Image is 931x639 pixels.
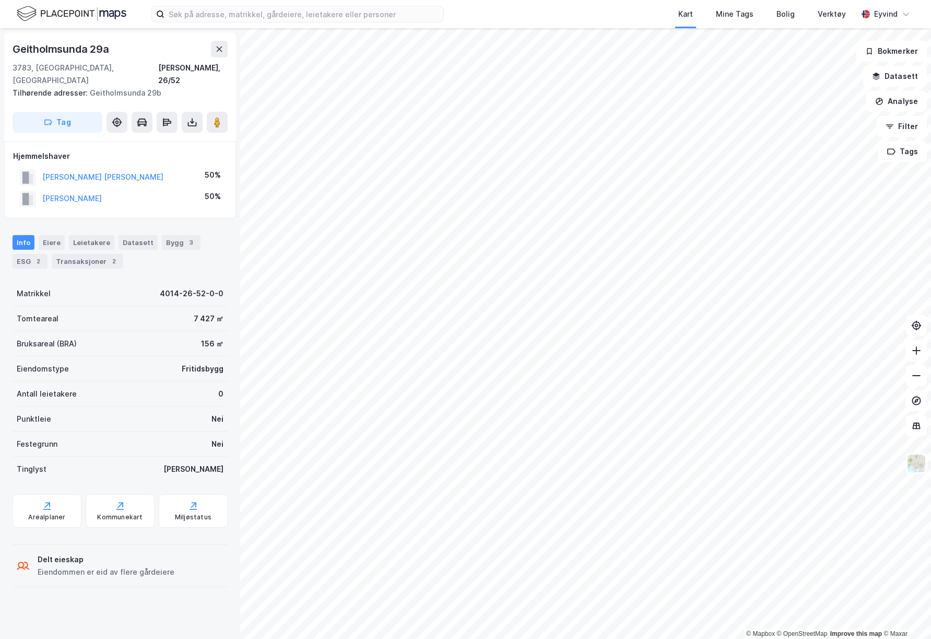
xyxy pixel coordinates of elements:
[218,388,223,400] div: 0
[863,66,927,87] button: Datasett
[13,87,219,99] div: Geitholmsunda 29b
[17,363,69,375] div: Eiendomstype
[777,630,828,637] a: OpenStreetMap
[175,513,211,521] div: Miljøstatus
[160,287,223,300] div: 4014-26-52-0-0
[69,235,114,250] div: Leietakere
[211,438,223,450] div: Nei
[879,589,931,639] div: Kontrollprogram for chat
[164,6,443,22] input: Søk på adresse, matrikkel, gårdeiere, leietakere eller personer
[17,463,46,475] div: Tinglyst
[866,91,927,112] button: Analyse
[211,413,223,425] div: Nei
[13,235,34,250] div: Info
[878,141,927,162] button: Tags
[201,338,223,350] div: 156 ㎡
[13,112,102,133] button: Tag
[162,235,201,250] div: Bygg
[746,630,775,637] a: Mapbox
[17,338,77,350] div: Bruksareal (BRA)
[776,8,795,20] div: Bolig
[28,513,65,521] div: Arealplaner
[17,5,126,23] img: logo.f888ab2527a4732fd821a326f86c7f29.svg
[158,62,228,87] div: [PERSON_NAME], 26/52
[17,388,77,400] div: Antall leietakere
[716,8,753,20] div: Mine Tags
[119,235,158,250] div: Datasett
[39,235,65,250] div: Eiere
[163,463,223,475] div: [PERSON_NAME]
[205,190,221,203] div: 50%
[13,88,90,97] span: Tilhørende adresser:
[874,8,898,20] div: Eyvind
[52,254,123,269] div: Transaksjoner
[818,8,846,20] div: Verktøy
[830,630,882,637] a: Improve this map
[182,363,223,375] div: Fritidsbygg
[877,116,927,137] button: Filter
[879,589,931,639] iframe: Chat Widget
[109,256,119,266] div: 2
[17,287,51,300] div: Matrikkel
[856,41,927,62] button: Bokmerker
[38,553,174,566] div: Delt eieskap
[13,150,227,162] div: Hjemmelshaver
[38,566,174,578] div: Eiendommen er eid av flere gårdeiere
[17,438,57,450] div: Festegrunn
[97,513,143,521] div: Kommunekart
[906,454,926,473] img: Z
[13,254,48,269] div: ESG
[678,8,693,20] div: Kart
[186,237,196,248] div: 3
[205,169,221,181] div: 50%
[17,413,51,425] div: Punktleie
[13,62,158,87] div: 3783, [GEOGRAPHIC_DATA], [GEOGRAPHIC_DATA]
[33,256,43,266] div: 2
[17,312,58,325] div: Tomteareal
[13,41,111,57] div: Geitholmsunda 29a
[194,312,223,325] div: 7 427 ㎡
